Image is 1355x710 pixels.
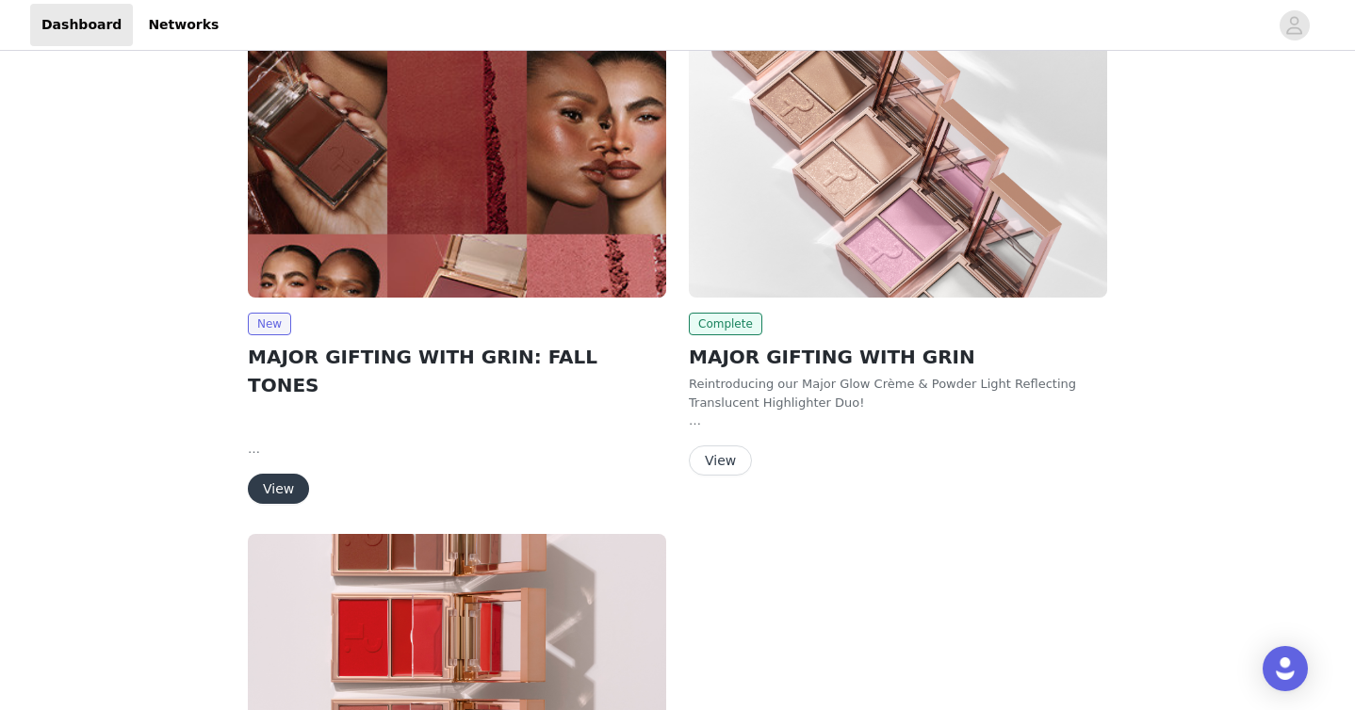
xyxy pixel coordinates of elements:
h2: MAJOR GIFTING WITH GRIN [689,343,1107,371]
p: Reintroducing our Major Glow Crème & Powder Light Reflecting Translucent Highlighter Duo! [689,375,1107,411]
a: View [689,454,752,468]
span: Complete [689,313,762,335]
div: Open Intercom Messenger [1263,646,1308,691]
a: Networks [137,4,230,46]
button: View [248,474,309,504]
h2: MAJOR GIFTING WITH GRIN: FALL TONES [248,343,666,399]
button: View [689,445,752,476]
div: avatar [1285,10,1303,40]
a: Dashboard [30,4,133,46]
span: New [248,313,291,335]
a: View [248,482,309,496]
